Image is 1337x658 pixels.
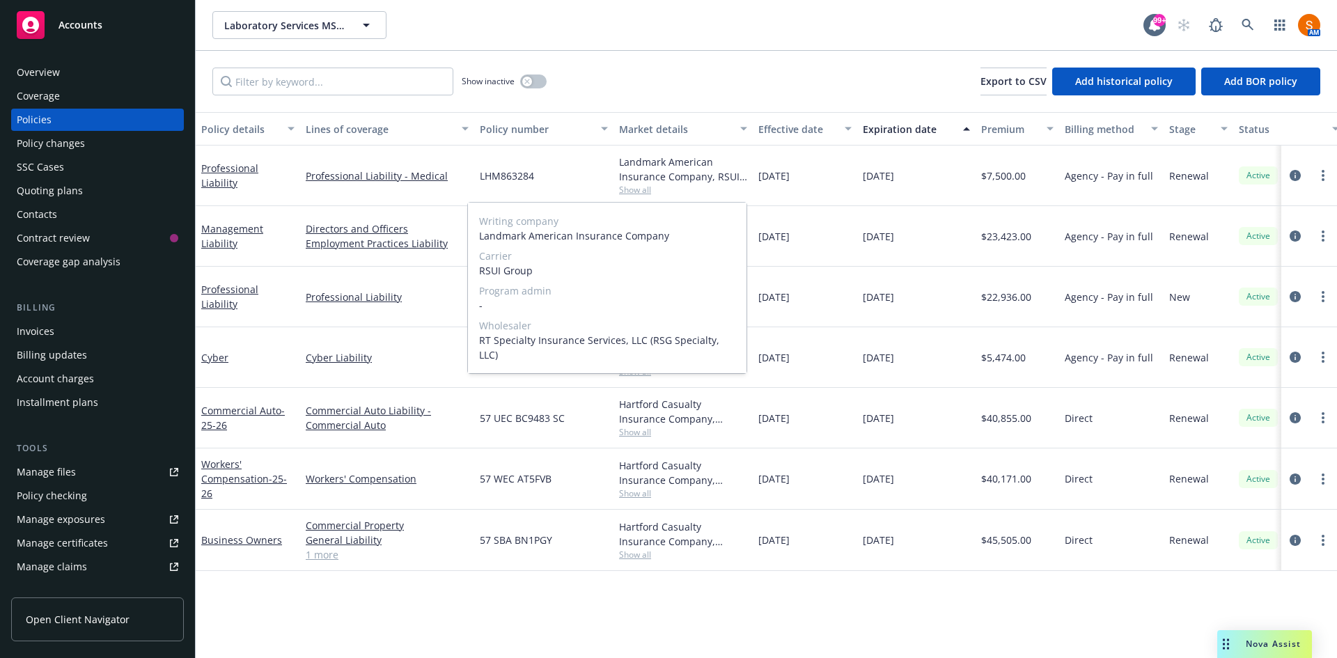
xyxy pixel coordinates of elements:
div: Billing updates [17,344,87,366]
a: Coverage [11,85,184,107]
span: 57 SBA BN1PGY [480,533,552,547]
span: Active [1244,534,1272,547]
span: $5,474.00 [981,350,1026,365]
a: Management Liability [201,222,263,250]
span: Show inactive [462,75,515,87]
button: Laboratory Services MSO LLC [212,11,386,39]
a: Professional Liability [306,290,469,304]
a: circleInformation [1287,349,1304,366]
a: more [1315,532,1331,549]
span: Renewal [1169,350,1209,365]
div: SSC Cases [17,156,64,178]
a: more [1315,471,1331,487]
a: Employment Practices Liability [306,236,469,251]
a: more [1315,288,1331,305]
div: Quoting plans [17,180,83,202]
a: Cyber Liability [306,350,469,365]
a: Commercial Auto [201,404,285,432]
span: Carrier [479,249,735,263]
span: Direct [1065,533,1093,547]
a: Billing updates [11,344,184,366]
a: more [1315,349,1331,366]
span: Direct [1065,471,1093,486]
span: Agency - Pay in full [1065,169,1153,183]
span: Active [1244,473,1272,485]
div: Hartford Casualty Insurance Company, Hartford Insurance Group [619,519,747,549]
div: Policy changes [17,132,85,155]
a: Policy changes [11,132,184,155]
span: [DATE] [758,169,790,183]
span: Active [1244,351,1272,363]
div: Invoices [17,320,54,343]
a: Policy checking [11,485,184,507]
button: Billing method [1059,112,1164,146]
a: more [1315,409,1331,426]
span: Wholesaler [479,318,735,333]
div: Landmark American Insurance Company, RSUI Group, RT Specialty Insurance Services, LLC (RSG Specia... [619,155,747,184]
img: photo [1298,14,1320,36]
div: Billing [11,301,184,315]
span: $7,500.00 [981,169,1026,183]
div: Billing method [1065,122,1143,136]
button: Export to CSV [980,68,1047,95]
a: Switch app [1266,11,1294,39]
a: Overview [11,61,184,84]
a: circleInformation [1287,228,1304,244]
div: Drag to move [1217,630,1235,658]
a: more [1315,228,1331,244]
span: Laboratory Services MSO LLC [224,18,345,33]
span: Agency - Pay in full [1065,229,1153,244]
div: Effective date [758,122,836,136]
div: Status [1239,122,1324,136]
a: 1 more [306,547,469,562]
button: Expiration date [857,112,976,146]
button: Add historical policy [1052,68,1196,95]
span: [DATE] [863,229,894,244]
span: [DATE] [863,290,894,304]
a: Commercial Auto Liability - Commercial Auto [306,403,469,432]
button: Premium [976,112,1059,146]
div: Manage certificates [17,532,108,554]
div: Premium [981,122,1038,136]
input: Filter by keyword... [212,68,453,95]
span: Active [1244,230,1272,242]
div: Stage [1169,122,1212,136]
div: 99+ [1153,12,1166,24]
a: Professional Liability [201,283,258,311]
span: Renewal [1169,411,1209,425]
span: $40,171.00 [981,471,1031,486]
span: [DATE] [863,471,894,486]
span: LHM863284 [480,169,534,183]
a: Coverage gap analysis [11,251,184,273]
a: Manage exposures [11,508,184,531]
a: Installment plans [11,391,184,414]
div: Policies [17,109,52,131]
a: Professional Liability - Medical [306,169,469,183]
span: RSUI Group [479,263,735,278]
span: $23,423.00 [981,229,1031,244]
span: Add historical policy [1075,75,1173,88]
a: Manage BORs [11,579,184,602]
a: Manage files [11,461,184,483]
a: circleInformation [1287,409,1304,426]
div: Hartford Casualty Insurance Company, Hartford Insurance Group [619,397,747,426]
span: [DATE] [758,471,790,486]
span: [DATE] [863,350,894,365]
button: Effective date [753,112,857,146]
a: Account charges [11,368,184,390]
span: $22,936.00 [981,290,1031,304]
span: [DATE] [758,533,790,547]
span: [DATE] [863,169,894,183]
a: Invoices [11,320,184,343]
button: Nova Assist [1217,630,1312,658]
span: Agency - Pay in full [1065,290,1153,304]
a: Professional Liability [201,162,258,189]
span: [DATE] [758,411,790,425]
span: [DATE] [863,533,894,547]
span: Agency - Pay in full [1065,350,1153,365]
span: 57 UEC BC9483 SC [480,411,565,425]
span: Show all [619,487,747,499]
a: Policies [11,109,184,131]
div: Coverage [17,85,60,107]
